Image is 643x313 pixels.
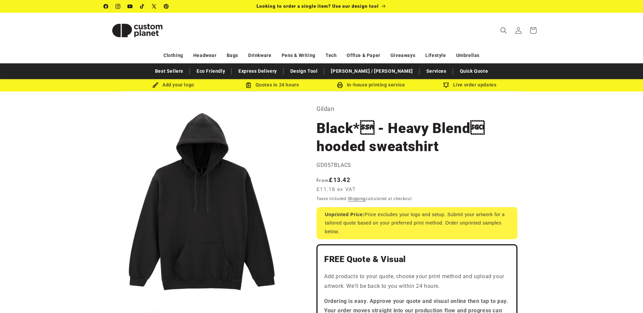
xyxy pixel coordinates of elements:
[443,82,449,88] img: Order updates
[316,178,329,183] span: From
[282,50,315,61] a: Pens & Writing
[193,50,217,61] a: Headwear
[124,81,223,89] div: Add your logo
[163,50,183,61] a: Clothing
[337,82,343,88] img: In-house printing
[316,195,517,202] div: Taxes included. calculated at checkout.
[423,65,450,77] a: Services
[425,50,446,61] a: Lifestyle
[104,15,171,46] img: Custom Planet
[325,212,365,217] strong: Unprinted Price:
[316,176,350,183] strong: £13.42
[152,65,187,77] a: Best Sellers
[496,23,511,38] summary: Search
[456,50,480,61] a: Umbrellas
[420,81,519,89] div: Live order updates
[328,65,416,77] a: [PERSON_NAME] / [PERSON_NAME]
[316,162,351,168] span: GD057BLACS
[235,65,280,77] a: Express Delivery
[348,196,366,201] a: Shipping
[316,207,517,239] div: Price excludes your logo and setup. Submit your artwork for a tailored quote based on your prefer...
[324,254,510,265] h2: FREE Quote & Visual
[287,65,321,77] a: Design Tool
[227,50,238,61] a: Bags
[152,82,158,88] img: Brush Icon
[257,3,379,9] span: Looking to order a single item? Use our design tool
[390,50,415,61] a: Giveaways
[316,186,356,193] span: £11.18 ex VAT
[248,50,271,61] a: Drinkware
[316,119,517,155] h1: Black* - Heavy Blend hooded sweatshirt
[326,50,337,61] a: Tech
[223,81,321,89] div: Quotes in 24 hours
[347,50,380,61] a: Office & Paper
[245,82,252,88] img: Order Updates Icon
[324,272,510,291] p: Add products to your quote, choose your print method and upload your artwork. We'll be back to yo...
[316,104,517,114] p: Gildan
[456,65,492,77] a: Quick Quote
[101,13,173,48] a: Custom Planet
[321,81,420,89] div: In-house printing service
[193,65,228,77] a: Eco Friendly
